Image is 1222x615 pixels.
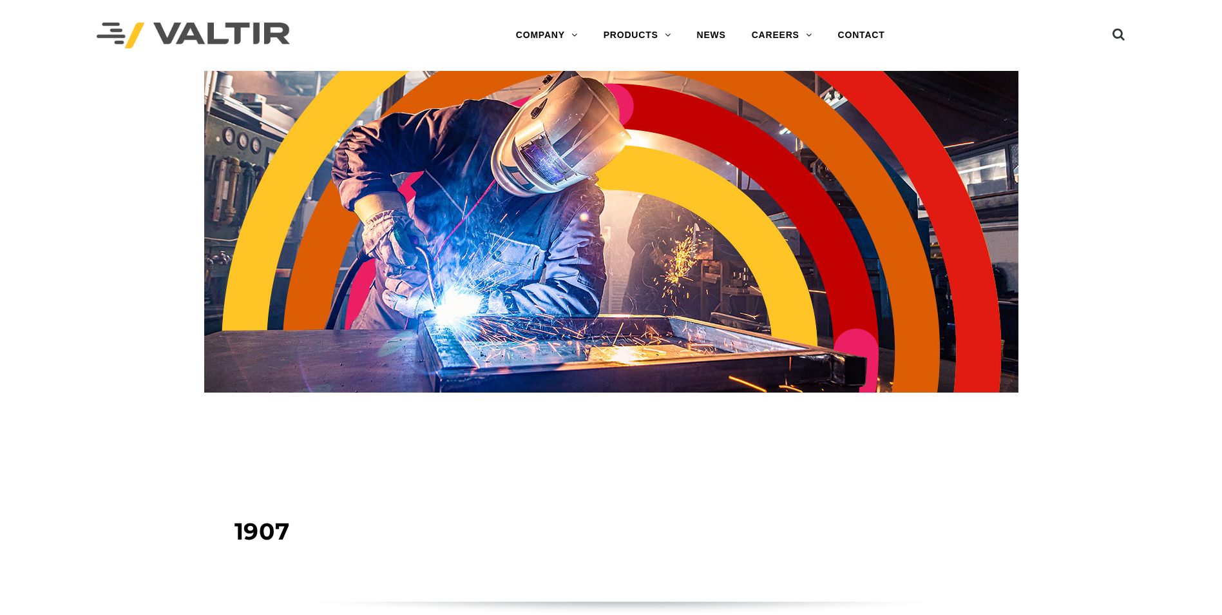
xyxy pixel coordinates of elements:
a: CONTACT [825,23,898,48]
a: COMPANY [503,23,591,48]
a: CAREERS [739,23,825,48]
a: PRODUCTS [591,23,684,48]
span: 1907 [234,517,290,545]
img: Valtir [97,23,290,49]
img: Header_Timeline [204,71,1018,393]
a: NEWS [684,23,739,48]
